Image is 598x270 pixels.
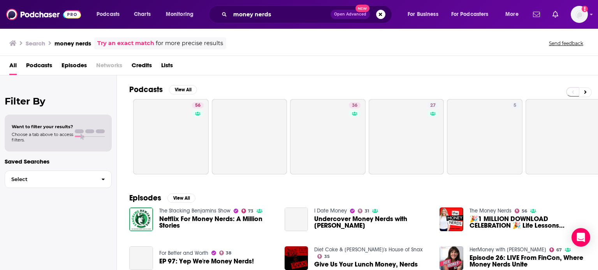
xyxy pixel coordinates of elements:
a: Podcasts [26,59,52,75]
a: Diet Coke & Lilith's House of Snax [314,246,423,253]
span: For Business [408,9,438,20]
a: Undercover Money Nerds with Walli Miller [285,207,308,231]
img: Netflix For Money Nerds: A Million Stories [129,207,153,231]
span: Charts [134,9,151,20]
button: Open AdvancedNew [331,10,370,19]
span: 31 [365,209,369,213]
span: 67 [556,248,562,252]
span: 36 [352,102,357,110]
button: open menu [500,8,528,21]
span: Want to filter your results? [12,124,73,129]
a: Give Us Your Lunch Money, Nerds [314,261,418,268]
a: 36 [349,102,361,108]
a: 31 [358,209,369,213]
span: 73 [248,209,253,213]
a: Show notifications dropdown [549,8,561,21]
a: The Money Nerds [470,207,512,214]
span: Monitoring [166,9,193,20]
a: 35 [317,254,330,259]
a: The Stacking Benjamins Show [159,207,230,214]
a: Credits [132,59,152,75]
span: 35 [324,255,330,258]
a: 56 [515,209,527,213]
a: 🎉1 MILLION DOWNLOAD CELEBRATION 🎉 Life Lessons Learned From The Money Nerds Podcast [470,216,586,229]
h2: Episodes [129,193,161,203]
svg: Add a profile image [582,6,588,12]
div: Search podcasts, credits, & more... [216,5,399,23]
input: Search podcasts, credits, & more... [230,8,331,21]
h3: money nerds [55,40,91,47]
a: Charts [129,8,155,21]
a: HerMoney with Jean Chatzky [470,246,546,253]
a: Episodes [62,59,87,75]
span: 27 [430,102,436,110]
a: 36 [290,99,366,174]
img: Give Us Your Lunch Money, Nerds [285,246,308,270]
span: Select [5,177,95,182]
a: 67 [549,247,562,252]
a: EP 97: Yep We're Money Nerds! [159,258,254,265]
a: Try an exact match [97,39,154,48]
a: Lists [161,59,173,75]
button: open menu [446,8,500,21]
a: 73 [241,209,254,213]
span: Choose a tab above to access filters. [12,132,73,143]
span: New [355,5,369,12]
p: Saved Searches [5,158,112,165]
span: Logged in as Bcprpro33 [571,6,588,23]
div: Open Intercom Messenger [572,228,590,247]
button: Show profile menu [571,6,588,23]
h2: Podcasts [129,85,163,94]
img: 🎉1 MILLION DOWNLOAD CELEBRATION 🎉 Life Lessons Learned From The Money Nerds Podcast [440,207,463,231]
a: For Better and Worth [159,250,208,256]
a: PodcastsView All [129,85,197,94]
span: 56 [522,209,527,213]
a: 56 [192,102,204,108]
button: Send feedback [547,40,586,47]
a: 27 [369,99,444,174]
a: All [9,59,17,75]
a: 38 [219,251,232,255]
a: 5 [510,102,519,108]
button: View All [167,193,195,203]
a: EP 97: Yep We're Money Nerds! [129,246,153,270]
a: 56 [133,99,209,174]
button: open menu [160,8,204,21]
a: Episode 26: LIVE From FinCon, Where Money Nerds Unite [470,254,586,268]
h2: Filter By [5,96,112,107]
span: 56 [195,102,201,110]
a: Undercover Money Nerds with Walli Miller [314,216,430,229]
img: Podchaser - Follow, Share and Rate Podcasts [6,7,81,22]
a: I Date Money [314,207,347,214]
button: View All [169,85,197,94]
span: 38 [226,251,231,255]
span: for more precise results [156,39,223,48]
a: 27 [427,102,439,108]
button: open menu [402,8,448,21]
span: For Podcasters [451,9,489,20]
a: 5 [447,99,522,174]
a: Show notifications dropdown [530,8,543,21]
span: Networks [96,59,122,75]
button: open menu [91,8,130,21]
h3: Search [26,40,45,47]
img: Episode 26: LIVE From FinCon, Where Money Nerds Unite [440,246,463,270]
a: Netflix For Money Nerds: A Million Stories [159,216,275,229]
span: More [505,9,519,20]
span: Open Advanced [334,12,366,16]
button: Select [5,171,112,188]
